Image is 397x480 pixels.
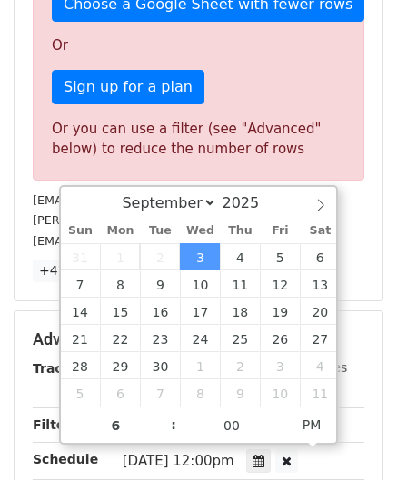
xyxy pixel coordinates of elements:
span: Fri [260,225,300,237]
span: September 29, 2025 [100,352,140,379]
span: September 7, 2025 [61,270,101,298]
h5: Advanced [33,329,364,349]
span: September 4, 2025 [220,243,260,270]
span: September 26, 2025 [260,325,300,352]
span: Thu [220,225,260,237]
input: Minute [176,407,287,444]
span: : [171,407,176,443]
span: Tue [140,225,180,237]
strong: Schedule [33,452,98,466]
span: September 17, 2025 [180,298,220,325]
span: August 31, 2025 [61,243,101,270]
iframe: Chat Widget [306,393,397,480]
span: October 11, 2025 [300,379,340,407]
span: Mon [100,225,140,237]
span: Wed [180,225,220,237]
strong: Filters [33,417,79,432]
span: September 12, 2025 [260,270,300,298]
strong: Tracking [33,361,94,376]
span: September 13, 2025 [300,270,340,298]
span: October 3, 2025 [260,352,300,379]
p: Or [52,36,345,55]
span: October 6, 2025 [100,379,140,407]
span: September 2, 2025 [140,243,180,270]
span: September 10, 2025 [180,270,220,298]
span: September 22, 2025 [100,325,140,352]
span: October 2, 2025 [220,352,260,379]
span: October 10, 2025 [260,379,300,407]
span: September 14, 2025 [61,298,101,325]
span: October 7, 2025 [140,379,180,407]
span: Sat [300,225,340,237]
span: September 1, 2025 [100,243,140,270]
span: September 27, 2025 [300,325,340,352]
span: September 9, 2025 [140,270,180,298]
span: September 5, 2025 [260,243,300,270]
a: +47 more [33,260,109,282]
span: October 4, 2025 [300,352,340,379]
a: Sign up for a plan [52,70,204,104]
span: September 21, 2025 [61,325,101,352]
span: September 20, 2025 [300,298,340,325]
span: Sun [61,225,101,237]
span: September 18, 2025 [220,298,260,325]
span: October 8, 2025 [180,379,220,407]
span: [DATE] 12:00pm [123,453,234,469]
input: Year [217,194,283,211]
span: October 5, 2025 [61,379,101,407]
span: September 23, 2025 [140,325,180,352]
small: [EMAIL_ADDRESS][DOMAIN_NAME] [33,234,235,248]
span: September 15, 2025 [100,298,140,325]
span: Click to toggle [287,407,337,443]
span: September 28, 2025 [61,352,101,379]
span: October 1, 2025 [180,352,220,379]
span: September 19, 2025 [260,298,300,325]
span: September 11, 2025 [220,270,260,298]
input: Hour [61,407,172,444]
span: September 8, 2025 [100,270,140,298]
small: [PERSON_NAME][EMAIL_ADDRESS][DOMAIN_NAME] [33,213,332,227]
span: September 3, 2025 [180,243,220,270]
div: Or you can use a filter (see "Advanced" below) to reduce the number of rows [52,119,345,160]
small: [EMAIL_ADDRESS][DOMAIN_NAME] [33,193,235,207]
span: September 16, 2025 [140,298,180,325]
span: September 25, 2025 [220,325,260,352]
span: September 24, 2025 [180,325,220,352]
span: September 30, 2025 [140,352,180,379]
span: October 9, 2025 [220,379,260,407]
span: September 6, 2025 [300,243,340,270]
